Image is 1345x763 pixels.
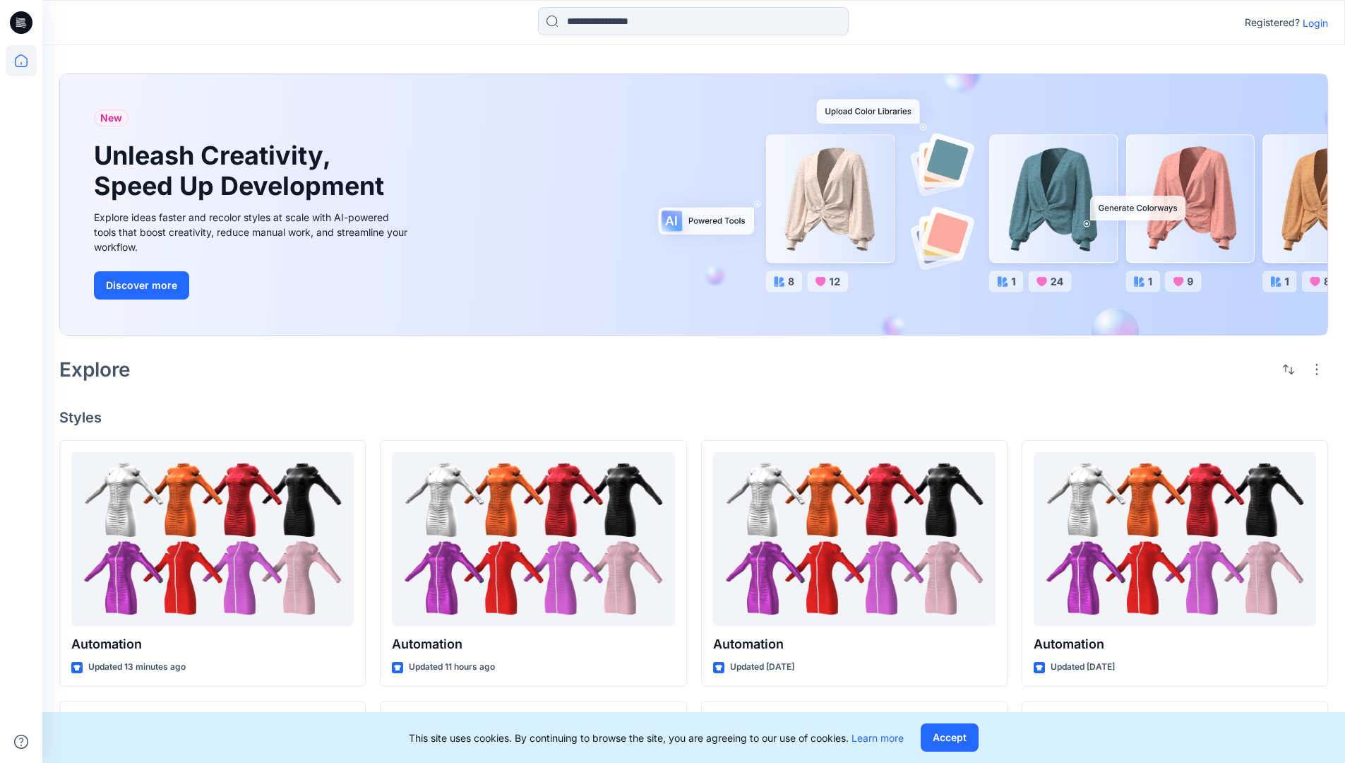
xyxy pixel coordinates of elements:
[94,141,390,201] h1: Unleash Creativity, Speed Up Development
[851,732,904,744] a: Learn more
[94,210,412,254] div: Explore ideas faster and recolor styles at scale with AI-powered tools that boost creativity, red...
[713,452,996,627] a: Automation
[392,452,674,627] a: Automation
[409,660,495,675] p: Updated 11 hours ago
[1034,634,1316,654] p: Automation
[409,731,904,745] p: This site uses cookies. By continuing to browse the site, you are agreeing to our use of cookies.
[59,358,131,381] h2: Explore
[1051,660,1115,675] p: Updated [DATE]
[88,660,186,675] p: Updated 13 minutes ago
[1303,16,1328,30] p: Login
[921,723,979,752] button: Accept
[1245,14,1300,31] p: Registered?
[392,634,674,654] p: Automation
[59,409,1328,426] h4: Styles
[94,271,189,300] button: Discover more
[100,110,122,126] span: New
[713,634,996,654] p: Automation
[730,660,794,675] p: Updated [DATE]
[71,634,354,654] p: Automation
[94,271,412,300] a: Discover more
[1034,452,1316,627] a: Automation
[71,452,354,627] a: Automation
